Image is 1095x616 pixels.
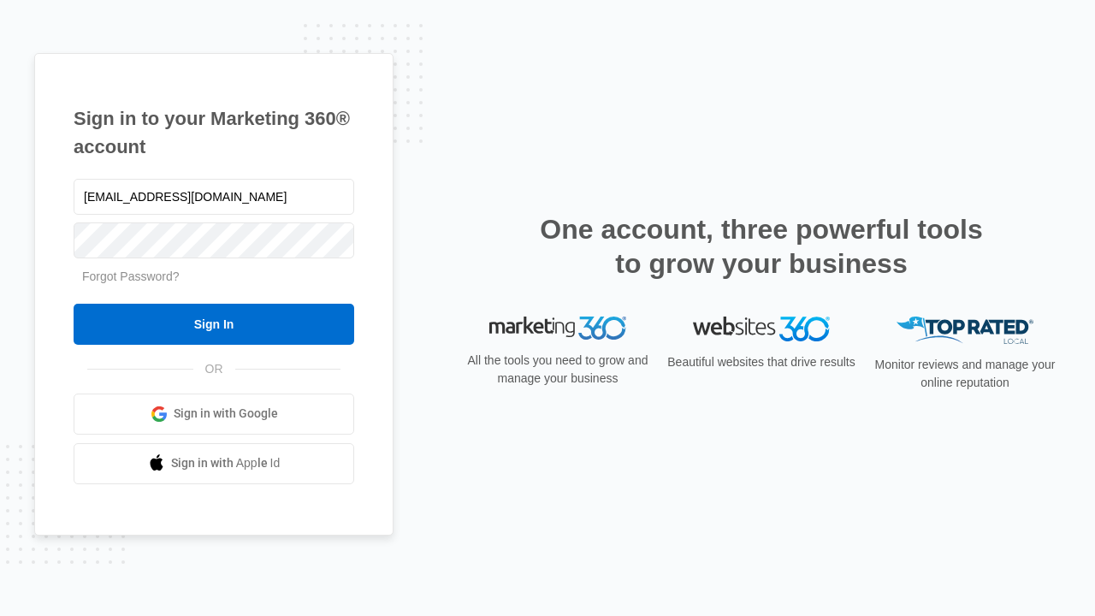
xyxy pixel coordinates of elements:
[666,353,857,371] p: Beautiful websites that drive results
[489,317,626,341] img: Marketing 360
[869,356,1061,392] p: Monitor reviews and manage your online reputation
[82,269,180,283] a: Forgot Password?
[535,212,988,281] h2: One account, three powerful tools to grow your business
[74,394,354,435] a: Sign in with Google
[74,304,354,345] input: Sign In
[193,360,235,378] span: OR
[74,104,354,161] h1: Sign in to your Marketing 360® account
[462,352,654,388] p: All the tools you need to grow and manage your business
[171,454,281,472] span: Sign in with Apple Id
[74,179,354,215] input: Email
[693,317,830,341] img: Websites 360
[74,443,354,484] a: Sign in with Apple Id
[897,317,1033,345] img: Top Rated Local
[174,405,278,423] span: Sign in with Google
